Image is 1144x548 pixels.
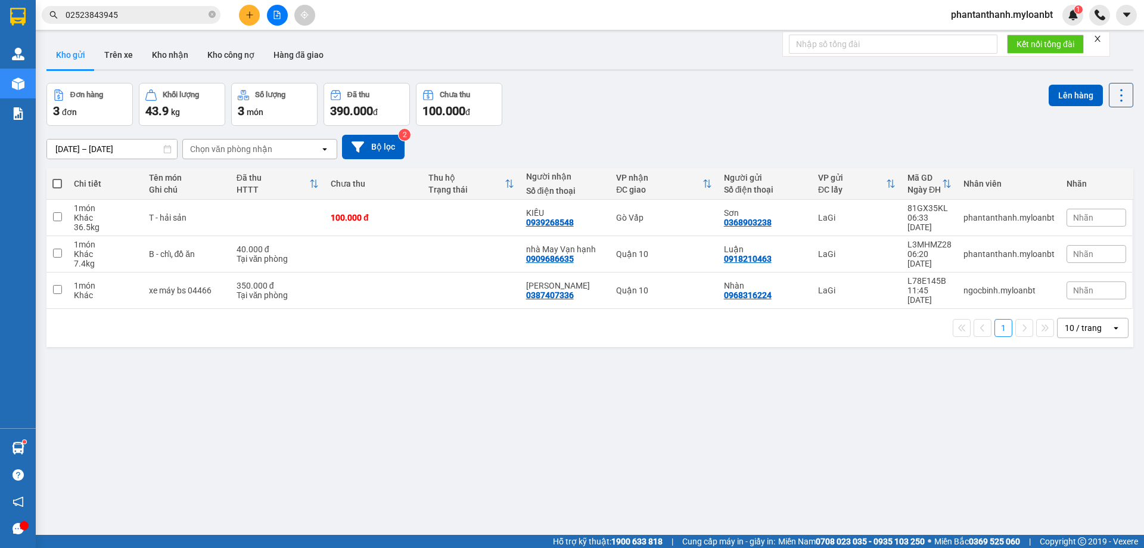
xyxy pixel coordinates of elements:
div: 350.000 đ [237,281,319,290]
span: Cung cấp máy in - giấy in: [682,535,775,548]
div: xe máy bs 04466 [149,286,225,295]
span: plus [245,11,254,19]
div: 06:20 [DATE] [907,249,952,268]
sup: 1 [1074,5,1083,14]
div: B - chỉ, đồ ăn [149,249,225,259]
div: 06:33 [DATE] [907,213,952,232]
div: 1 món [74,281,136,290]
div: Chưa thu [440,91,470,99]
div: 7.4 kg [74,259,136,268]
th: Toggle SortBy [231,168,325,200]
div: Nhân viên [963,179,1055,188]
div: Nhãn [1067,179,1126,188]
div: Thu hộ [428,173,505,182]
span: Nhãn [1073,249,1093,259]
div: Số điện thoại [724,185,806,194]
span: Kết nối tổng đài [1016,38,1074,51]
input: Tìm tên, số ĐT hoặc mã đơn [66,8,206,21]
button: Đã thu390.000đ [324,83,410,126]
img: logo-vxr [10,8,26,26]
div: Chi tiết [74,179,136,188]
div: 10 / trang [1065,322,1102,334]
div: LaGi [818,286,896,295]
div: Sơn [724,208,806,218]
div: Tên món [149,173,225,182]
div: 0968316224 [724,290,772,300]
svg: open [1111,323,1121,333]
div: 0909686635 [526,254,574,264]
div: phantanthanh.myloanbt [963,213,1055,222]
div: Khác [74,249,136,259]
div: 0368903238 [724,218,772,227]
span: caret-down [1121,10,1132,20]
div: 0387407336 [526,290,574,300]
div: 36.5 kg [74,222,136,232]
div: T - hải sản [149,213,225,222]
div: Số lượng [255,91,285,99]
div: LaGi [818,249,896,259]
div: 1 món [74,240,136,249]
th: Toggle SortBy [610,168,718,200]
div: Người nhận [526,172,605,181]
button: Kho nhận [142,41,198,69]
div: Đơn hàng [70,91,103,99]
button: Số lượng3món [231,83,318,126]
button: Kho gửi [46,41,95,69]
div: Vân [526,281,605,290]
div: Đã thu [237,173,309,182]
span: Nhãn [1073,286,1093,295]
div: VP gửi [818,173,886,182]
span: copyright [1078,537,1086,546]
div: 11:45 [DATE] [907,286,952,305]
button: plus [239,5,260,26]
div: L3MHMZ28 [907,240,952,249]
span: 43.9 [145,104,169,118]
div: ĐC lấy [818,185,886,194]
span: 1 [1076,5,1080,14]
div: Số điện thoại [526,186,605,196]
span: đơn [62,107,77,117]
img: warehouse-icon [12,78,24,90]
span: Nhãn [1073,213,1093,222]
div: KIỀU [526,208,605,218]
strong: 0369 525 060 [969,537,1020,546]
div: Quận 10 [616,249,712,259]
div: Ngày ĐH [907,185,942,194]
span: đ [373,107,378,117]
div: LaGi [818,213,896,222]
div: Khối lượng [163,91,199,99]
span: close-circle [209,10,216,21]
span: 390.000 [330,104,373,118]
strong: 1900 633 818 [611,537,663,546]
div: 1 món [74,203,136,213]
div: Chưa thu [331,179,416,188]
div: HTTT [237,185,309,194]
div: 0939268548 [526,218,574,227]
span: file-add [273,11,281,19]
button: Chưa thu100.000đ [416,83,502,126]
span: message [13,523,24,534]
img: warehouse-icon [12,48,24,60]
div: 0918210463 [724,254,772,264]
button: Kho công nợ [198,41,264,69]
button: Lên hàng [1049,85,1103,106]
span: | [672,535,673,548]
img: solution-icon [12,107,24,120]
span: search [49,11,58,19]
div: phantanthanh.myloanbt [963,249,1055,259]
span: 3 [238,104,244,118]
div: Đã thu [347,91,369,99]
div: ĐC giao [616,185,702,194]
span: | [1029,535,1031,548]
div: 40.000 đ [237,244,319,254]
span: Hỗ trợ kỹ thuật: [553,535,663,548]
div: Khác [74,290,136,300]
span: đ [465,107,470,117]
span: kg [171,107,180,117]
img: phone-icon [1095,10,1105,20]
img: icon-new-feature [1068,10,1078,20]
div: Khác [74,213,136,222]
button: Khối lượng43.9kg [139,83,225,126]
th: Toggle SortBy [812,168,901,200]
div: L78E145B [907,276,952,286]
